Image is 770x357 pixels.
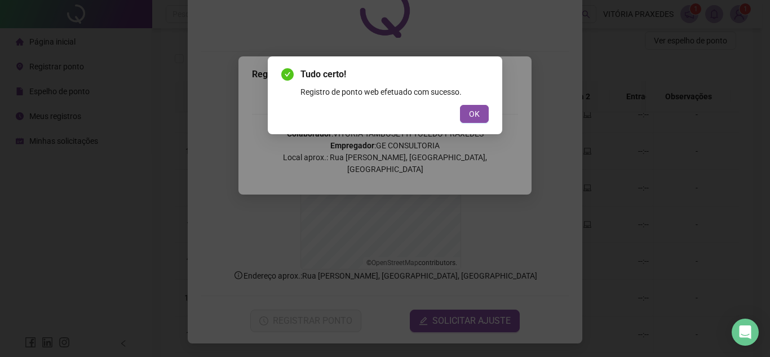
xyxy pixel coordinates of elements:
[300,68,489,81] span: Tudo certo!
[281,68,294,81] span: check-circle
[732,319,759,346] div: Open Intercom Messenger
[460,105,489,123] button: OK
[300,86,489,98] div: Registro de ponto web efetuado com sucesso.
[469,108,480,120] span: OK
